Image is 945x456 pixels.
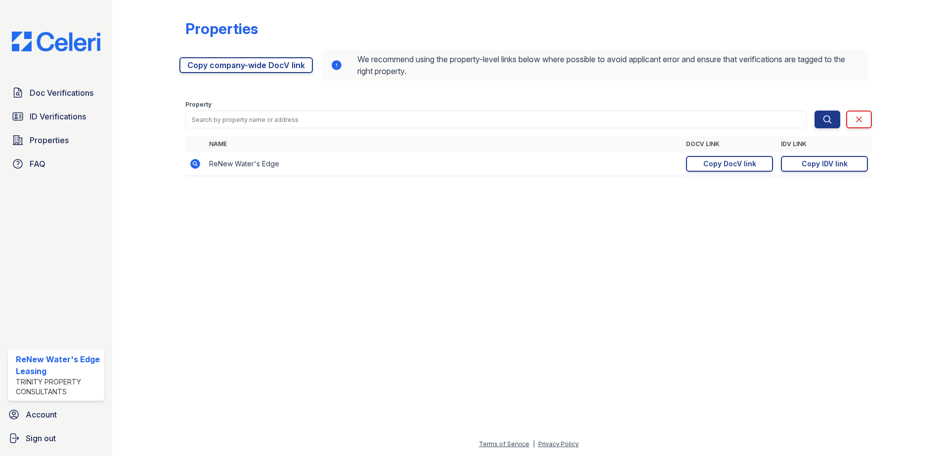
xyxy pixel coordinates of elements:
td: ReNew Water's Edge [205,152,682,176]
a: Copy IDV link [781,156,868,172]
a: Privacy Policy [538,440,579,448]
th: DocV Link [682,136,777,152]
div: Properties [185,20,258,38]
a: Sign out [4,428,108,448]
div: Copy DocV link [703,159,756,169]
a: ID Verifications [8,107,104,126]
span: ID Verifications [30,111,86,122]
span: Doc Verifications [30,87,93,99]
input: Search by property name or address [185,111,807,128]
a: Copy DocV link [686,156,773,172]
a: Terms of Service [479,440,529,448]
th: IDV Link [777,136,872,152]
div: | [533,440,535,448]
img: CE_Logo_Blue-a8612792a0a2168367f1c8372b55b34899dd931a85d93a1a3d3e32e68fde9ad4.png [4,32,108,51]
a: Account [4,405,108,424]
span: FAQ [30,158,45,170]
span: Account [26,409,57,420]
a: Doc Verifications [8,83,104,103]
a: FAQ [8,154,104,174]
a: Copy company-wide DocV link [179,57,313,73]
span: Properties [30,134,69,146]
a: Properties [8,130,104,150]
div: Copy IDV link [802,159,848,169]
div: ReNew Water's Edge Leasing [16,353,100,377]
div: Trinity Property Consultants [16,377,100,397]
label: Property [185,101,212,109]
div: We recommend using the property-level links below where possible to avoid applicant error and ens... [323,49,868,81]
th: Name [205,136,682,152]
span: Sign out [26,432,56,444]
